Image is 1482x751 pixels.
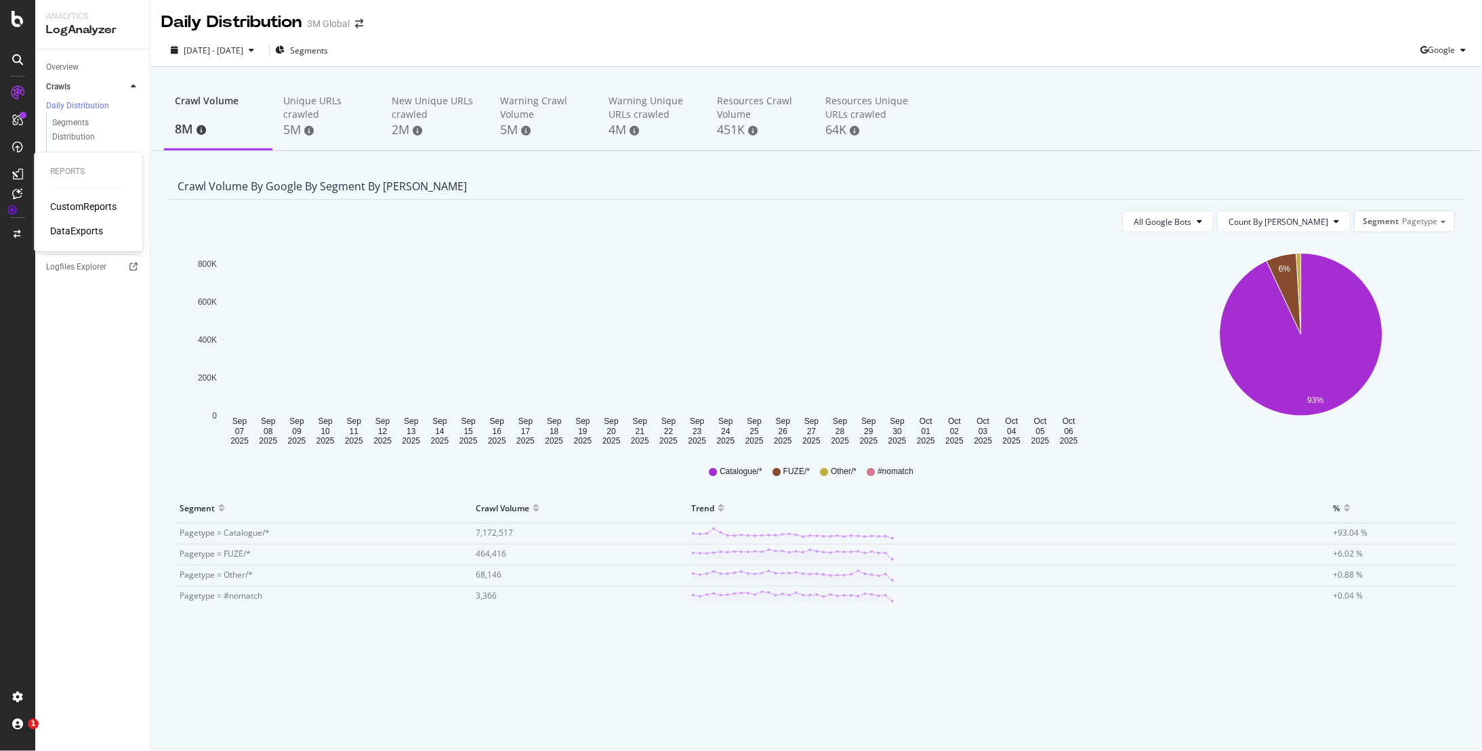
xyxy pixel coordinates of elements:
[476,497,529,519] div: Crawl Volume
[392,94,478,121] div: New Unique URLs crawled
[833,417,848,427] text: Sep
[52,116,127,144] div: Segments Distribution
[321,427,331,436] text: 10
[750,427,760,436] text: 25
[1334,548,1363,559] span: +6.02 %
[288,436,306,446] text: 2025
[831,436,849,446] text: 2025
[1006,417,1018,427] text: Oct
[373,436,392,446] text: 2025
[180,590,262,601] span: Pagetype = #nomatch
[574,436,592,446] text: 2025
[289,417,304,427] text: Sep
[802,436,821,446] text: 2025
[578,427,588,436] text: 19
[1363,215,1399,227] span: Segment
[184,45,243,56] span: [DATE] - [DATE]
[604,417,619,427] text: Sep
[46,11,139,22] div: Analytics
[1146,243,1455,446] svg: A chart.
[720,466,762,477] span: Catalogue/*
[717,121,804,139] div: 451K
[261,417,276,427] text: Sep
[890,417,905,427] text: Sep
[633,417,648,427] text: Sep
[1428,44,1455,56] span: Google
[198,335,217,345] text: 400K
[1334,569,1363,580] span: +0.88 %
[180,548,251,559] span: Pagetype = FUZE/*
[292,427,302,436] text: 09
[476,527,513,538] span: 7,172,517
[1060,436,1078,446] text: 2025
[1402,215,1437,227] span: Pagetype
[461,417,476,427] text: Sep
[283,121,370,139] div: 5M
[1063,417,1075,427] text: Oct
[550,427,559,436] text: 18
[976,417,989,427] text: Oct
[1334,590,1363,601] span: +0.04 %
[46,80,127,94] a: Crawls
[283,94,370,121] div: Unique URLs crawled
[807,427,817,436] text: 27
[718,417,733,427] text: Sep
[407,427,416,436] text: 13
[783,466,810,477] span: FUZE/*
[1031,436,1050,446] text: 2025
[46,80,70,94] div: Crawls
[432,417,447,427] text: Sep
[476,590,497,601] span: 3,366
[917,436,935,446] text: 2025
[375,417,390,427] text: Sep
[350,427,359,436] text: 11
[307,17,350,30] div: 3M Global
[212,411,217,421] text: 0
[404,417,419,427] text: Sep
[1134,216,1191,228] span: All Google Bots
[161,11,302,34] div: Daily Distribution
[664,427,674,436] text: 22
[235,427,245,436] text: 07
[52,150,140,164] a: HTTP Codes
[500,94,587,121] div: Warning Crawl Volume
[459,436,478,446] text: 2025
[175,121,262,138] div: 8M
[950,427,960,436] text: 02
[518,417,533,427] text: Sep
[804,417,819,427] text: Sep
[521,427,531,436] text: 17
[717,94,804,121] div: Resources Crawl Volume
[888,436,907,446] text: 2025
[745,436,764,446] text: 2025
[516,436,535,446] text: 2025
[860,436,878,446] text: 2025
[46,100,140,113] a: Daily Distribution
[50,166,126,177] div: Reports
[46,260,106,274] div: Logfiles Explorer
[275,39,328,61] button: Segments
[609,94,695,121] div: Warning Unique URLs crawled
[661,417,676,427] text: Sep
[893,427,903,436] text: 30
[774,436,792,446] text: 2025
[493,427,502,436] text: 16
[691,497,714,519] div: Trend
[1307,395,1323,405] text: 93%
[50,200,117,213] a: CustomReports
[945,436,964,446] text: 2025
[490,417,505,427] text: Sep
[1217,211,1351,232] button: Count By [PERSON_NAME]
[636,427,645,436] text: 21
[318,417,333,427] text: Sep
[464,427,474,436] text: 15
[607,427,617,436] text: 20
[609,121,695,139] div: 4M
[198,259,217,269] text: 800K
[1420,39,1471,61] button: Google
[180,497,215,519] div: Segment
[861,417,876,427] text: Sep
[46,60,79,74] div: Overview
[831,466,857,477] span: Other/*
